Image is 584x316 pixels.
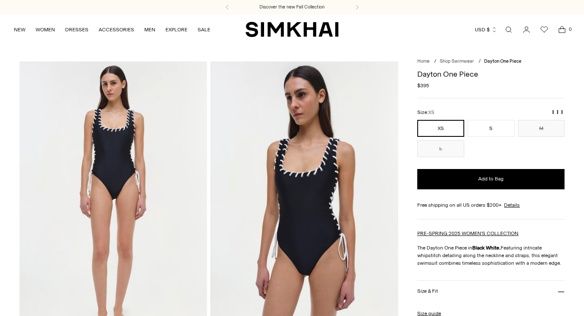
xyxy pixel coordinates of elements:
div: / [434,58,436,65]
a: MEN [144,20,155,39]
a: WOMEN [36,20,55,39]
a: Open search modal [500,21,517,38]
button: USD $ [475,20,497,39]
a: EXPLORE [165,20,187,39]
button: Size & Fit [417,281,565,302]
a: Discover the new Fall Collection [259,4,325,11]
strong: Black White. [472,245,501,251]
span: 0 [566,25,574,33]
div: Free shipping on all US orders $200+ [417,201,565,209]
span: XS [428,110,434,115]
span: $395 [417,82,429,89]
button: L [417,140,464,157]
p: The Dayton One Piece in Featuring intricate whipstitch detailing along the neckline and straps, t... [417,244,565,267]
a: ACCESSORIES [99,20,134,39]
button: S [468,120,515,137]
button: Add to Bag [417,169,565,189]
a: PRE-SPRING 2025 WOMEN'S COLLECTION [417,230,518,236]
div: / [479,58,481,65]
a: SALE [198,20,210,39]
a: NEW [14,20,25,39]
a: Home [417,58,430,64]
a: Details [504,201,520,209]
span: Dayton One Piece [484,58,521,64]
a: Shop Swimwear [440,58,474,64]
button: M [518,120,565,137]
h3: Size & Fit [417,288,438,294]
button: XS [417,120,464,137]
a: SIMKHAI [245,21,339,38]
a: DRESSES [65,20,88,39]
a: Go to the account page [518,21,535,38]
a: Open cart modal [554,21,570,38]
h1: Dayton One Piece [417,70,565,78]
span: Add to Bag [478,175,504,183]
a: Wishlist [536,21,553,38]
label: Size: [417,108,434,116]
nav: breadcrumbs [417,58,565,65]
